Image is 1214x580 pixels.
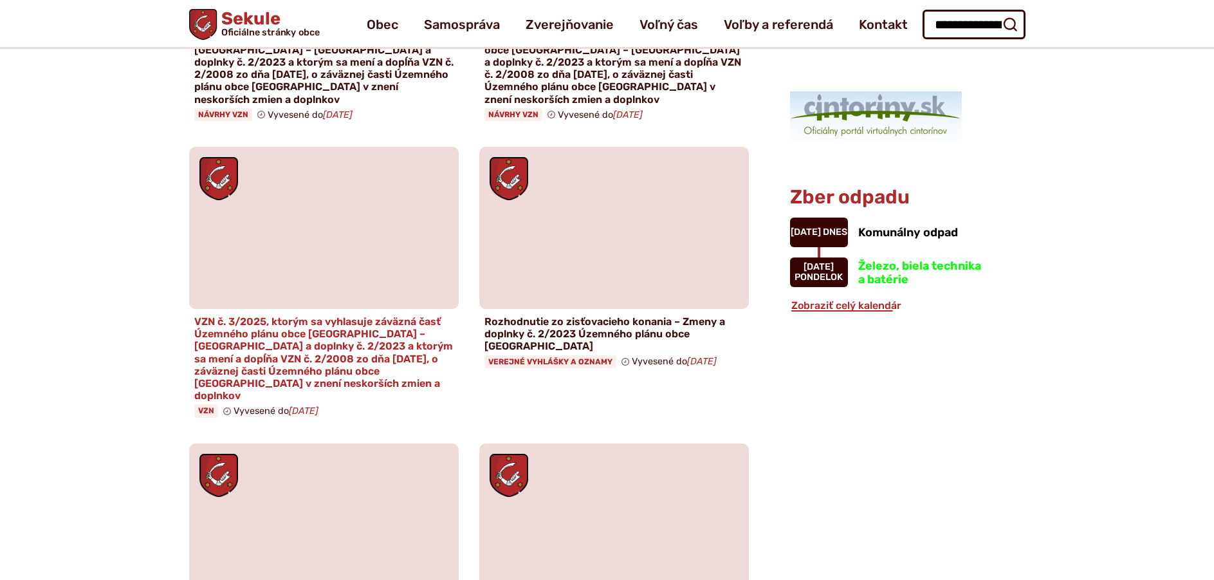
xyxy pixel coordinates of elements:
[613,109,643,120] em: [DATE]
[859,6,908,42] a: Kontakt
[217,10,320,37] span: Sekule
[790,257,984,287] a: Železo, biela technika a batérie [DATE] pondelok
[289,406,318,416] em: [DATE]
[194,315,454,402] h4: VZN č. 3/2025, ktorým sa vyhlasuje záväzná časť Územného plánu obce [GEOGRAPHIC_DATA] – [GEOGRAPH...
[687,356,717,367] em: [DATE]
[639,6,698,42] a: Voľný čas
[484,355,616,368] span: Verejné vyhlášky a oznamy
[791,227,821,238] span: [DATE]
[479,147,749,373] a: Rozhodnutie zo zisťovacieho konania – Zmeny a doplnky č. 2/2023 Územného plánu obce [GEOGRAPHIC_D...
[189,9,217,40] img: Prejsť na domovskú stránku
[484,19,744,106] h4: Prerokovanie pripomienok k návrhu VZN č. 3/2025, ktorým sa vyhlasuje záväzná časť Územného plánu ...
[795,272,843,283] span: pondelok
[858,259,981,287] span: Železo, biela technika a batérie
[194,404,218,417] span: VZN
[526,6,614,42] a: Zverejňovanie
[424,6,500,42] a: Samospráva
[558,109,643,120] span: Vyvesené do
[804,261,834,272] span: [DATE]
[858,225,958,239] span: Komunálny odpad
[484,108,542,121] span: Návrhy VZN
[234,406,318,416] span: Vyvesené do
[194,19,454,106] h4: Pripomienka k VZN č. 3/2025, ktorým sa vyhlasuje záväzná časť Územného plánu obce [GEOGRAPHIC_DAT...
[189,9,320,40] a: Logo Sekule, prejsť na domovskú stránku.
[823,227,847,238] span: Dnes
[194,108,252,121] span: Návrhy VZN
[323,109,353,120] em: [DATE]
[484,315,744,353] h4: Rozhodnutie zo zisťovacieho konania – Zmeny a doplnky č. 2/2023 Územného plánu obce [GEOGRAPHIC_D...
[790,218,984,247] a: Komunálny odpad [DATE] Dnes
[221,28,320,37] span: Oficiálne stránky obce
[790,187,984,208] h3: Zber odpadu
[790,91,962,140] img: 1.png
[268,109,353,120] span: Vyvesené do
[632,356,717,367] span: Vyvesené do
[790,299,903,312] a: Zobraziť celý kalendár
[724,6,833,42] a: Voľby a referendá
[189,147,459,423] a: VZN č. 3/2025, ktorým sa vyhlasuje záväzná časť Územného plánu obce [GEOGRAPHIC_DATA] – [GEOGRAPH...
[367,6,398,42] a: Obec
